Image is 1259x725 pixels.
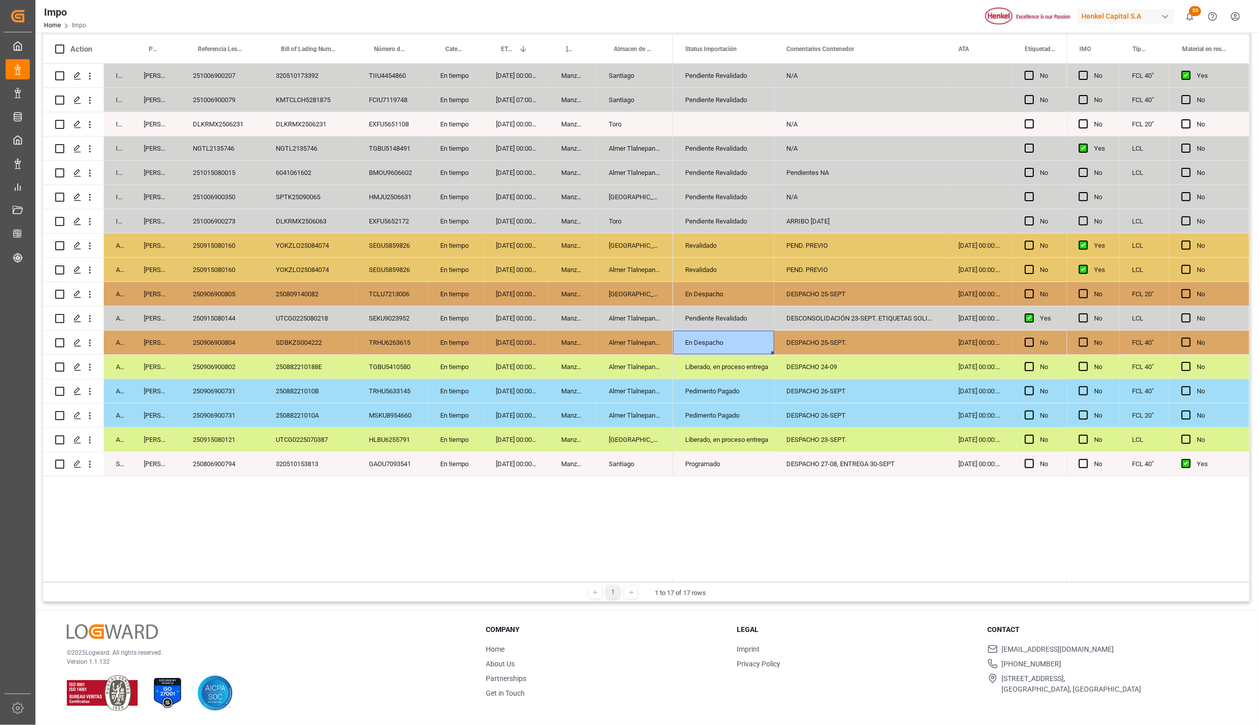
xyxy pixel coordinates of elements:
div: DESPACHO 25-SEPT [774,282,946,306]
div: [PERSON_NAME] [132,355,181,379]
div: En tiempo [428,403,484,427]
span: Comentarios Contenedor [786,46,854,53]
div: SEKU9023952 [357,306,428,330]
div: [DATE] 00:00:00 [484,234,549,257]
div: SEGU5859826 [357,258,428,282]
div: Press SPACE to select this row. [43,88,673,112]
div: Press SPACE to select this row. [1067,185,1249,209]
img: ISO 9001 & ISO 14001 Certification [67,675,138,711]
div: [PERSON_NAME] [132,403,181,427]
div: DESPACHO 24-09 [774,355,946,379]
div: N/A [774,185,946,209]
div: [DATE] 00:00:00 [946,403,1013,427]
div: Action [70,44,92,54]
div: Manzanillo [549,306,597,330]
div: [DATE] 00:00:00 [484,112,549,136]
div: Revalidado [685,234,762,257]
div: TRHU5633145 [357,379,428,403]
div: Revalidado [685,258,762,282]
div: TRHU6263615 [357,331,428,354]
div: No [1094,113,1108,136]
div: [DATE] 00:00:00 [946,282,1013,306]
div: Press SPACE to select this row. [43,137,673,161]
div: N/A [774,112,946,136]
div: 251006900079 [181,88,264,112]
div: No [1040,258,1065,282]
div: Pendiente Revalidado [685,210,762,233]
div: UTCG0225080218 [264,306,357,330]
div: TCLU7213006 [357,282,428,306]
div: NGTL2135746 [264,137,357,160]
div: Manzanillo [549,234,597,257]
div: [DATE] 00:00:00 [484,452,549,476]
div: En tiempo [428,258,484,282]
div: Yes [1094,234,1108,257]
div: Manzanillo [549,185,597,209]
div: Arrived [104,234,132,257]
div: [DATE] 00:00:00 [484,428,549,451]
div: Pendientes NA [774,161,946,185]
div: 250915080121 [181,428,264,451]
div: Almer Tlalnepantla [597,379,673,403]
div: Arrived [104,306,132,330]
div: Arrived [104,258,132,282]
div: In progress [104,112,132,136]
div: Manzanillo [549,452,597,476]
span: ETA Aduana [501,46,515,53]
div: Manzanillo [549,355,597,379]
div: Yes [1094,137,1108,160]
div: DESPACHO 23-SEPT. [774,428,946,451]
div: TIIU4454860 [357,64,428,87]
div: [DATE] 00:00:00 [484,403,549,427]
span: Bill of Lading Number [281,46,335,53]
div: Yes [1197,64,1237,87]
div: DESPACHO 26-SEPT [774,379,946,403]
div: Santiago [597,64,673,87]
span: Status Importación [685,46,737,53]
div: Pendiente Revalidado [685,161,762,185]
div: Press SPACE to select this row. [43,306,673,331]
div: Press SPACE to select this row. [43,161,673,185]
span: Número de Contenedor [374,46,407,53]
div: 320510173392 [264,64,357,87]
div: GAOU7093541 [357,452,428,476]
div: DLKRMX2506231 [264,112,357,136]
div: En tiempo [428,379,484,403]
div: 25088221010A [264,403,357,427]
div: [PERSON_NAME] [132,258,181,282]
div: PEND. PREVIO [774,234,946,257]
div: No [1040,234,1065,257]
div: UTCG0225070387 [264,428,357,451]
div: [DATE] 00:00:00 [484,137,549,160]
button: show 55 new notifications [1179,5,1201,28]
div: No [1094,88,1108,112]
div: Press SPACE to select this row. [1067,258,1249,282]
div: En tiempo [428,137,484,160]
div: 251006900273 [181,209,264,233]
div: Press SPACE to select this row. [1067,64,1249,88]
div: Arrived [104,355,132,379]
div: Arrived [104,379,132,403]
div: Yes [1094,258,1108,282]
div: [PERSON_NAME] [132,306,181,330]
div: Santiago [597,452,673,476]
div: DESCONSOLIDACIÓN 23-SEPT. ETIQUETAS SOLICITADAS [774,306,946,330]
div: FCL 40" [1120,452,1169,476]
div: [DATE] 00:00:00 [946,234,1013,257]
div: 250906900805 [181,282,264,306]
div: Press SPACE to select this row. [43,452,673,476]
div: Manzanillo [549,88,597,112]
div: Pendiente Revalidado [685,137,762,160]
div: N/A [774,64,946,87]
div: No [1197,113,1237,136]
div: Toro [597,209,673,233]
div: Manzanillo [549,379,597,403]
div: LCL [1120,258,1169,282]
div: Press SPACE to select this row. [43,185,673,209]
div: EXFU5651108 [357,112,428,136]
div: [DATE] 00:00:00 [484,331,549,354]
div: En tiempo [428,209,484,233]
div: 320510153813 [264,452,357,476]
div: Almer Tlalnepantla [597,403,673,427]
div: No [1197,234,1237,257]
